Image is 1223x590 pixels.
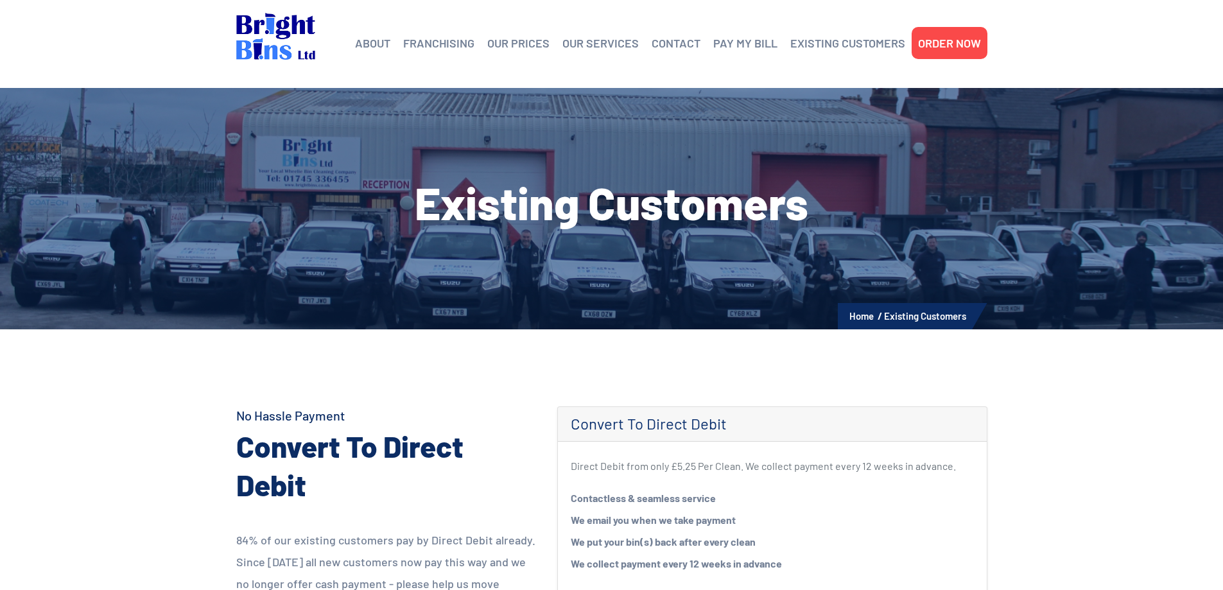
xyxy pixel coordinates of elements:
li: Existing Customers [884,308,966,324]
li: We email you when we take payment [571,509,974,531]
li: Contactless & seamless service [571,487,974,509]
a: PAY MY BILL [713,33,777,53]
a: OUR SERVICES [562,33,639,53]
a: ABOUT [355,33,390,53]
h4: No Hassle Payment [236,406,538,424]
a: CONTACT [652,33,700,53]
h4: Convert To Direct Debit [571,415,974,433]
a: EXISTING CUSTOMERS [790,33,905,53]
h1: Existing Customers [236,180,987,225]
li: We collect payment every 12 weeks in advance [571,553,974,575]
a: ORDER NOW [918,33,981,53]
small: Direct Debit from only £5.25 Per Clean. We collect payment every 12 weeks in advance. [571,460,956,472]
a: OUR PRICES [487,33,550,53]
a: Home [849,310,874,322]
a: FRANCHISING [403,33,474,53]
li: We put your bin(s) back after every clean [571,531,974,553]
h2: Convert To Direct Debit [236,427,538,504]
